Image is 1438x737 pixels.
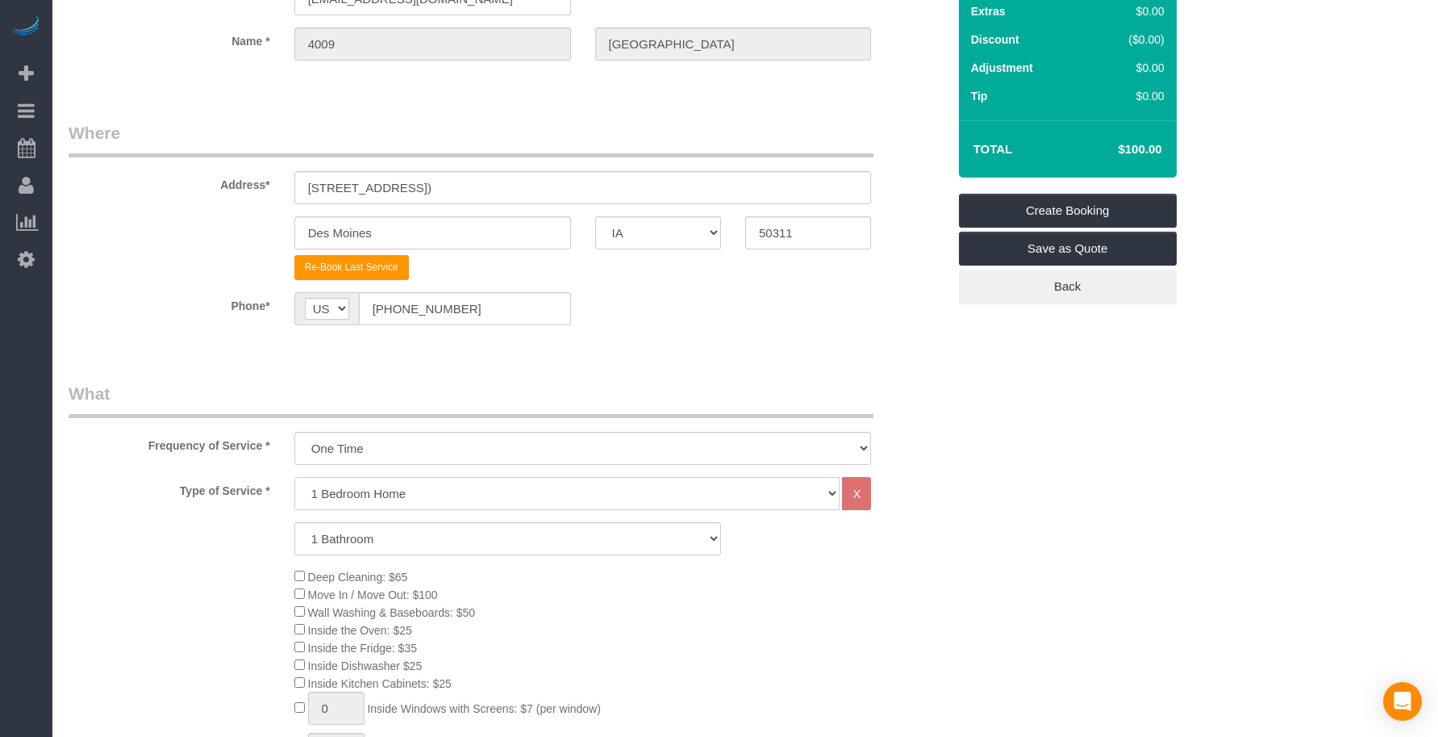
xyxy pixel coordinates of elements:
[1090,60,1165,76] div: $0.00
[56,27,282,49] label: Name *
[308,660,423,672] span: Inside Dishwasher $25
[1090,31,1165,48] div: ($0.00)
[294,216,571,249] input: City*
[308,677,452,690] span: Inside Kitchen Cabinets: $25
[1090,3,1165,19] div: $0.00
[595,27,872,61] input: Last Name*
[1383,682,1422,721] div: Open Intercom Messenger
[971,3,1006,19] label: Extras
[1090,88,1165,104] div: $0.00
[308,606,476,619] span: Wall Washing & Baseboards: $50
[971,88,988,104] label: Tip
[69,382,873,418] legend: What
[973,142,1013,156] strong: Total
[959,232,1177,266] a: Save as Quote
[308,588,438,601] span: Move In / Move Out: $100
[971,31,1019,48] label: Discount
[971,60,1033,76] label: Adjustment
[359,292,571,325] input: Phone*
[10,16,42,39] img: Automaid Logo
[367,702,600,715] span: Inside Windows with Screens: $7 (per window)
[56,292,282,314] label: Phone*
[294,255,409,280] button: Re-Book Last Service
[56,477,282,499] label: Type of Service *
[308,624,412,637] span: Inside the Oven: $25
[959,270,1177,304] a: Back
[56,432,282,454] label: Frequency of Service *
[745,216,871,249] input: Zip Code*
[1069,143,1161,157] h4: $100.00
[69,121,873,157] legend: Where
[294,27,571,61] input: First Name*
[56,171,282,193] label: Address*
[308,642,417,655] span: Inside the Fridge: $35
[959,194,1177,228] a: Create Booking
[308,571,408,584] span: Deep Cleaning: $65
